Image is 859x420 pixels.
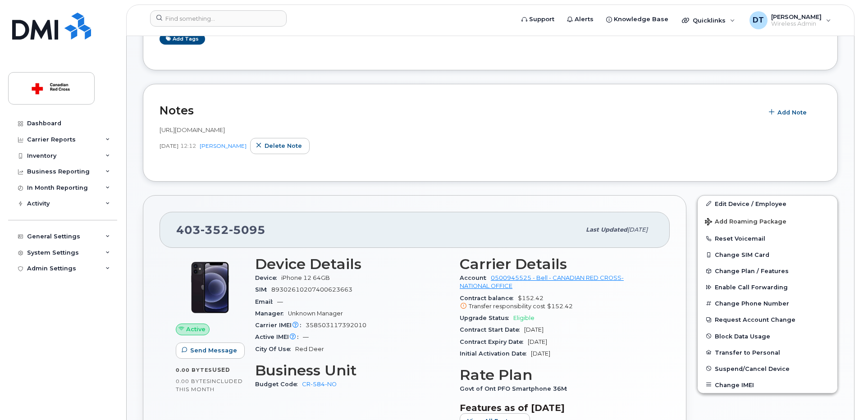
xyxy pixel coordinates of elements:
button: Change IMEI [698,377,837,393]
span: Email [255,298,277,305]
span: 403 [176,223,265,237]
a: Support [515,10,561,28]
a: Edit Device / Employee [698,196,837,212]
span: [DATE] [160,142,178,150]
span: [PERSON_NAME] [771,13,822,20]
span: Enable Call Forwarding [715,284,788,291]
img: iPhone_12.jpg [183,260,237,315]
span: Carrier IMEI [255,322,306,329]
input: Find something... [150,10,287,27]
h2: Notes [160,104,758,117]
span: Alerts [575,15,594,24]
button: Reset Voicemail [698,230,837,247]
span: 358503117392010 [306,322,366,329]
span: Active [186,325,206,333]
h3: Business Unit [255,362,449,379]
span: used [212,366,230,373]
span: [URL][DOMAIN_NAME] [160,126,225,133]
h3: Features as of [DATE] [460,402,653,413]
div: Dragos Tudose [743,11,837,29]
span: Initial Activation Date [460,350,531,357]
button: Transfer to Personal [698,344,837,361]
button: Change SIM Card [698,247,837,263]
span: 0.00 Bytes [176,367,212,373]
span: Transfer responsibility cost [469,303,545,310]
button: Send Message [176,342,245,359]
span: Suspend/Cancel Device [715,365,790,372]
button: Add Roaming Package [698,212,837,230]
a: 0500945525 - Bell - CANADIAN RED CROSS- NATIONAL OFFICE [460,274,624,289]
span: [DATE] [627,226,648,233]
span: iPhone 12 64GB [281,274,330,281]
span: 12:12 [180,142,196,150]
span: SIM [255,286,271,293]
span: Wireless Admin [771,20,822,27]
span: Red Deer [295,346,324,352]
span: $152.42 [460,295,653,311]
span: Support [529,15,554,24]
button: Add Note [763,104,814,120]
span: — [277,298,283,305]
span: 89302610207400623663 [271,286,352,293]
span: 5095 [229,223,265,237]
button: Request Account Change [698,311,837,328]
span: Eligible [513,315,535,321]
h3: Carrier Details [460,256,653,272]
span: [DATE] [528,338,547,345]
span: Add Note [777,108,807,117]
span: [DATE] [531,350,550,357]
button: Enable Call Forwarding [698,279,837,295]
button: Change Plan / Features [698,263,837,279]
span: 352 [201,223,229,237]
span: Account [460,274,491,281]
span: Contract Expiry Date [460,338,528,345]
span: Contract balance [460,295,518,301]
span: $152.42 [547,303,573,310]
button: Suspend/Cancel Device [698,361,837,377]
span: Manager [255,310,288,317]
span: City Of Use [255,346,295,352]
span: Send Message [190,346,237,355]
span: [DATE] [524,326,544,333]
h3: Device Details [255,256,449,272]
span: Govt of Ont PFO Smartphone 36M [460,385,571,392]
span: DT [753,15,764,26]
a: Add tags [160,33,205,45]
span: 0.00 Bytes [176,378,210,384]
span: Quicklinks [693,17,726,24]
span: Device [255,274,281,281]
span: — [303,333,309,340]
span: Delete note [265,142,302,150]
a: Knowledge Base [600,10,675,28]
span: Add Roaming Package [705,218,786,227]
button: Block Data Usage [698,328,837,344]
a: [PERSON_NAME] [200,142,247,149]
h3: Rate Plan [460,367,653,383]
span: Unknown Manager [288,310,343,317]
a: Alerts [561,10,600,28]
span: Change Plan / Features [715,268,789,274]
button: Delete note [250,138,310,154]
span: Last updated [586,226,627,233]
span: Active IMEI [255,333,303,340]
span: Knowledge Base [614,15,668,24]
span: Budget Code [255,381,302,388]
div: Quicklinks [676,11,741,29]
a: CR-584-NO [302,381,337,388]
button: Change Phone Number [698,295,837,311]
span: Upgrade Status [460,315,513,321]
span: Contract Start Date [460,326,524,333]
